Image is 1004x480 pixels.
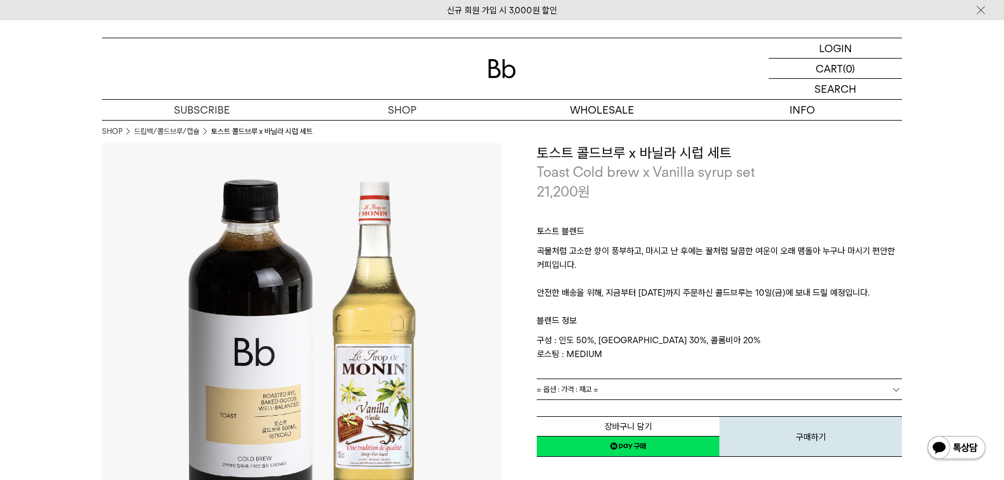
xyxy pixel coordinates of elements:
p: LOGIN [819,38,852,58]
p: Toast Cold brew x Vanilla syrup set [537,162,902,182]
a: SUBSCRIBE [102,100,302,120]
p: 토스트 블렌드 [537,224,902,244]
a: 드립백/콜드브루/캡슐 [134,126,199,137]
a: SHOP [302,100,502,120]
span: 원 [578,183,590,200]
p: SEARCH [814,79,856,99]
p: 곡물처럼 고소한 향이 풍부하고, 마시고 난 후에는 꿀처럼 달콤한 여운이 오래 맴돌아 누구나 마시기 편안한 커피입니다. 안전한 배송을 위해, 지금부터 [DATE]까지 주문하신 ... [537,244,902,300]
a: 신규 회원 가입 시 3,000원 할인 [447,5,557,16]
li: 토스트 콜드브루 x 바닐라 시럽 세트 [211,126,312,137]
img: 카카오톡 채널 1:1 채팅 버튼 [926,435,987,463]
a: CART (0) [769,59,902,79]
h3: 토스트 콜드브루 x 바닐라 시럽 세트 [537,143,902,163]
span: = 옵션 : 가격 : 재고 = [537,379,598,399]
a: 새창 [537,436,719,457]
p: INFO [702,100,902,120]
button: 장바구니 담기 [537,416,719,437]
img: 로고 [488,59,516,78]
p: 블렌드 정보 [537,300,902,333]
p: CART [816,59,843,78]
p: (0) [843,59,855,78]
p: 구성 : 인도 50%, [GEOGRAPHIC_DATA] 30%, 콜롬비아 20% 로스팅 : MEDIUM [537,333,902,361]
p: 21,200 [537,182,590,202]
p: WHOLESALE [502,100,702,120]
a: SHOP [102,126,122,137]
a: LOGIN [769,38,902,59]
button: 구매하기 [719,416,902,457]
